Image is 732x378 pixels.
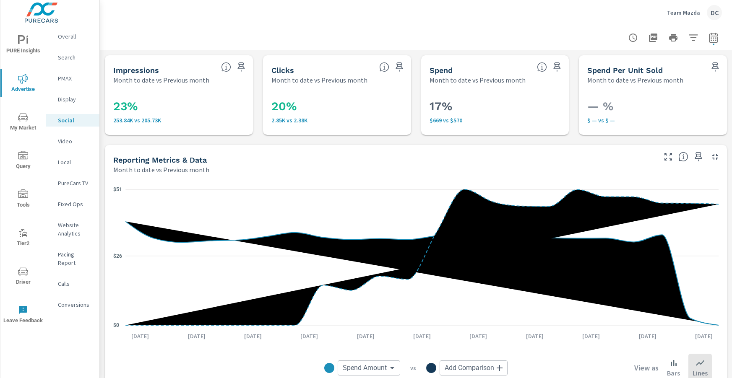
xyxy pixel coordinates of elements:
[351,332,380,340] p: [DATE]
[576,332,606,340] p: [DATE]
[58,250,93,267] p: Pacing Report
[3,35,43,56] span: PURE Insights
[58,137,93,145] p: Video
[662,150,675,163] button: Make Fullscreen
[587,117,719,124] p: $ — vs $ —
[58,158,93,166] p: Local
[113,117,245,124] p: 253,843 vs 205,726
[58,200,93,208] p: Fixed Ops
[113,99,245,114] h3: 23%
[113,165,209,175] p: Month to date vs Previous month
[58,32,93,41] p: Overall
[221,62,231,72] span: The number of times an ad was shown on your behalf.
[343,364,387,372] span: Spend Amount
[113,253,122,259] text: $26
[379,62,389,72] span: The number of times an ad was clicked by a consumer.
[537,62,547,72] span: The amount of money spent on advertising during the period.
[3,74,43,94] span: Advertise
[58,300,93,309] p: Conversions
[46,135,99,148] div: Video
[58,221,93,238] p: Website Analytics
[46,177,99,189] div: PureCars TV
[587,75,683,85] p: Month to date vs Previous month
[58,53,93,62] p: Search
[46,114,99,127] div: Social
[393,60,406,74] span: Save this to your personalized report
[113,75,209,85] p: Month to date vs Previous month
[430,66,453,75] h5: Spend
[633,332,662,340] p: [DATE]
[445,364,494,372] span: Add Comparison
[46,277,99,290] div: Calls
[125,332,155,340] p: [DATE]
[692,150,705,163] span: Save this to your personalized report
[0,25,46,334] div: nav menu
[294,332,324,340] p: [DATE]
[440,360,508,375] div: Add Comparison
[709,60,722,74] span: Save this to your personalized report
[238,332,268,340] p: [DATE]
[400,364,426,372] p: vs
[46,30,99,43] div: Overall
[46,51,99,64] div: Search
[271,117,403,124] p: 2,851 vs 2,376
[3,305,43,326] span: Leave Feedback
[587,99,719,114] h3: — %
[689,332,719,340] p: [DATE]
[430,99,561,114] h3: 17%
[550,60,564,74] span: Save this to your personalized report
[271,99,403,114] h3: 20%
[58,95,93,104] p: Display
[58,280,93,288] p: Calls
[693,368,708,378] p: Lines
[46,93,99,106] div: Display
[587,66,663,75] h5: Spend Per Unit Sold
[234,60,248,74] span: Save this to your personalized report
[634,364,659,372] h6: View as
[58,179,93,187] p: PureCars TV
[46,198,99,210] div: Fixed Ops
[46,298,99,311] div: Conversions
[46,156,99,168] div: Local
[3,189,43,210] span: Tools
[430,75,526,85] p: Month to date vs Previous month
[271,66,294,75] h5: Clicks
[3,267,43,287] span: Driver
[678,152,688,162] span: Understand Social data over time and see how metrics compare to each other.
[58,74,93,83] p: PMAX
[46,248,99,269] div: Pacing Report
[46,219,99,240] div: Website Analytics
[3,151,43,171] span: Query
[464,332,493,340] p: [DATE]
[667,368,680,378] p: Bars
[667,9,700,16] p: Team Mazda
[338,360,400,375] div: Spend Amount
[3,112,43,133] span: My Market
[520,332,550,340] p: [DATE]
[709,150,722,163] button: Minimize Widget
[182,332,211,340] p: [DATE]
[58,116,93,124] p: Social
[46,72,99,85] div: PMAX
[113,322,119,328] text: $0
[113,155,207,164] h5: Reporting Metrics & Data
[685,29,702,46] button: Apply Filters
[3,228,43,249] span: Tier2
[113,66,159,75] h5: Impressions
[271,75,367,85] p: Month to date vs Previous month
[430,117,561,124] p: $669 vs $570
[407,332,437,340] p: [DATE]
[707,5,722,20] div: DC
[113,186,122,192] text: $51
